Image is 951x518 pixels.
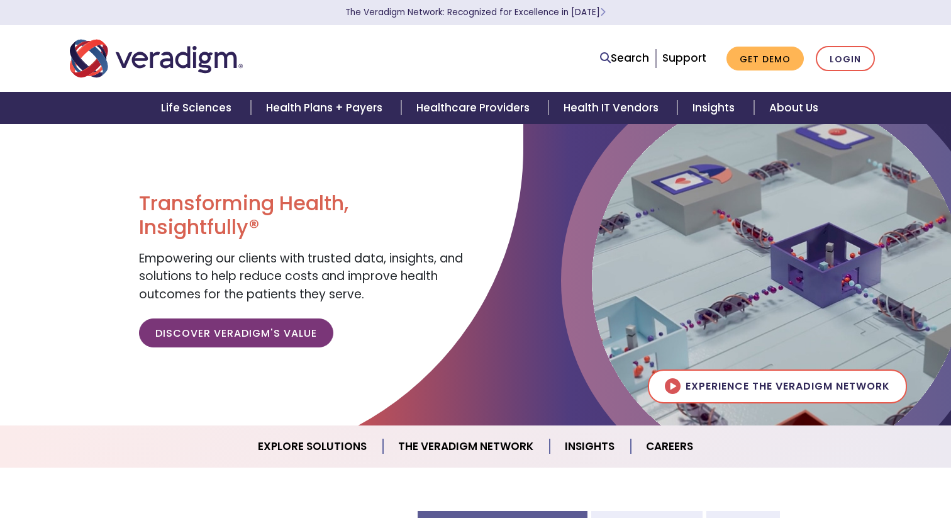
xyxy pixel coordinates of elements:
a: Insights [550,431,631,463]
span: Learn More [600,6,606,18]
a: The Veradigm Network [383,431,550,463]
img: Veradigm logo [70,38,243,79]
a: Login [816,46,875,72]
a: Search [600,50,649,67]
a: Health Plans + Payers [251,92,401,124]
a: Life Sciences [146,92,250,124]
a: Get Demo [726,47,804,71]
h1: Transforming Health, Insightfully® [139,191,466,240]
a: Explore Solutions [243,431,383,463]
a: Discover Veradigm's Value [139,318,333,347]
a: Healthcare Providers [401,92,548,124]
a: Health IT Vendors [548,92,677,124]
a: Support [662,50,706,65]
a: Careers [631,431,708,463]
span: Empowering our clients with trusted data, insights, and solutions to help reduce costs and improv... [139,250,463,303]
a: Insights [677,92,754,124]
a: About Us [754,92,833,124]
a: The Veradigm Network: Recognized for Excellence in [DATE]Learn More [345,6,606,18]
